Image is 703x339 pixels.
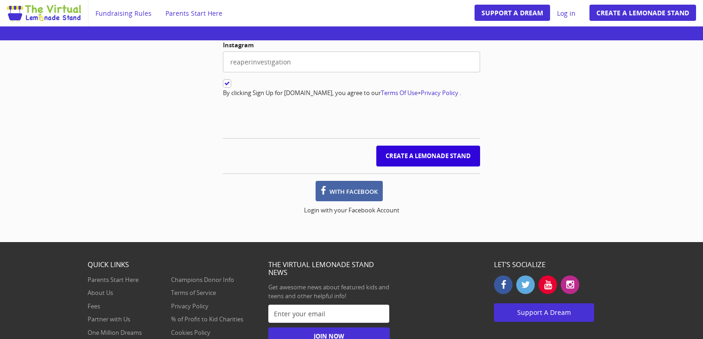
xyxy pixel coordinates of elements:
[268,261,390,276] h5: The Virtual Lemonade Stand News
[516,275,535,294] a: Twitter
[7,5,81,22] img: Image
[381,89,418,97] a: Terms Of Use
[223,51,480,72] input: Instagram ID
[329,187,378,196] span: with Facebook
[171,328,210,337] a: Cookies Policy
[376,146,480,166] input: Create a Lemonade Stand
[494,261,616,269] h5: Let's socialize
[88,315,130,323] a: Partner with Us
[421,89,461,97] a: Privacy Policy .
[223,206,480,215] p: Login with your Facebook Account
[561,275,579,294] a: Instagram
[88,302,100,310] a: Fees
[88,261,254,269] h5: Quick Links
[88,328,142,337] a: One Million Dreams
[171,315,243,323] a: % of Profit to Kid Charities
[171,302,209,310] a: Privacy Policy
[475,5,550,21] a: Support A Dream
[268,283,390,300] p: Get awesome news about featured kids and teens and other helpful info!
[171,288,216,297] a: Terms of Service
[88,288,113,297] a: About Us
[517,308,571,317] span: Support A Dream
[88,275,139,284] a: Parents Start Here
[494,303,594,322] a: Support A Dream
[316,181,383,201] a: with Facebook
[171,275,234,284] a: Champions Donor Info
[223,79,480,97] div: By clicking Sign Up for [DOMAIN_NAME], you agree to our +
[494,275,513,294] a: Facebook
[538,275,557,294] a: Youtube
[223,41,480,50] label: Instagram
[589,5,696,21] a: Create a Lemonade Stand
[223,102,364,138] iframe: reCAPTCHA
